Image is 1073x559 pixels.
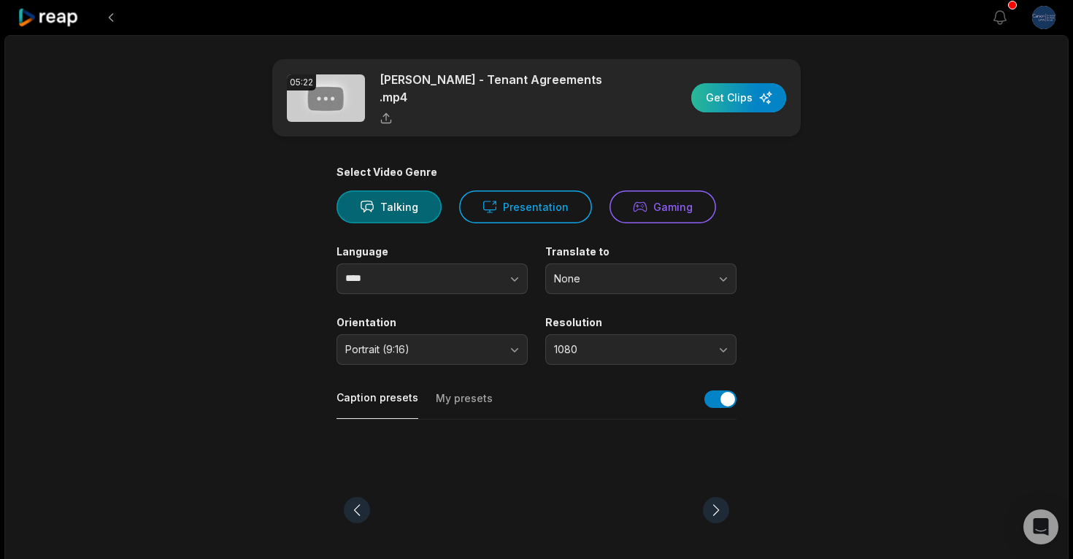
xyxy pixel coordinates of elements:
span: None [554,272,707,285]
button: Presentation [459,190,592,223]
div: Open Intercom Messenger [1023,509,1058,544]
button: 1080 [545,334,737,365]
span: Portrait (9:16) [345,343,499,356]
div: 05:22 [287,74,316,90]
label: Orientation [336,316,528,329]
button: Gaming [609,190,716,223]
button: Portrait (9:16) [336,334,528,365]
span: 1080 [554,343,707,356]
label: Language [336,245,528,258]
p: [PERSON_NAME] - Tenant Agreements .mp4 [380,71,631,106]
button: None [545,263,737,294]
button: Talking [336,190,442,223]
button: My presets [436,391,493,419]
div: Select Video Genre [336,166,737,179]
button: Get Clips [691,83,786,112]
button: Caption presets [336,390,418,419]
label: Translate to [545,245,737,258]
label: Resolution [545,316,737,329]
